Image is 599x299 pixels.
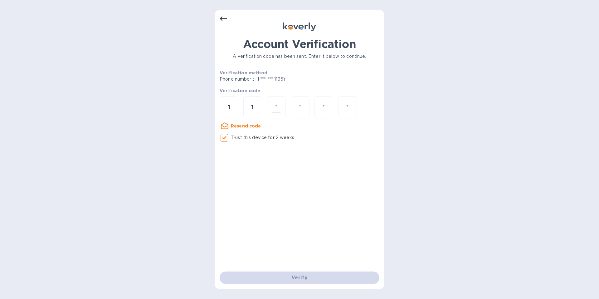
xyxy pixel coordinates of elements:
p: Trust this device for 2 weeks [231,134,294,141]
p: Phone number (+1 *** *** 1195) [220,76,333,82]
b: Verification method [220,70,267,75]
p: A verification code has been sent. Enter it below to continue. [220,53,379,60]
u: Resend code [231,123,261,128]
h1: Account Verification [220,37,379,51]
p: Verification code [220,87,379,94]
